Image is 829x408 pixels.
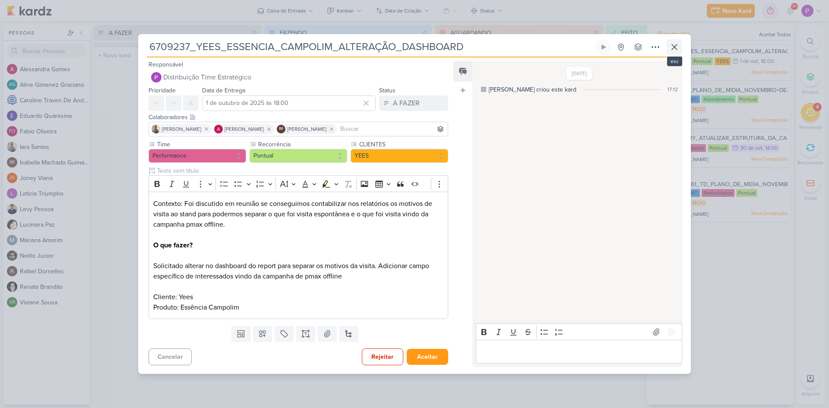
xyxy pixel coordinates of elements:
[149,70,448,85] button: Distribuição Time Estratégico
[287,125,326,133] span: [PERSON_NAME]
[407,349,448,365] button: Aceitar
[362,348,403,365] button: Rejeitar
[152,125,160,133] img: Iara Santos
[214,125,223,133] img: Alessandra Gomes
[358,140,448,149] label: CLIENTES
[153,262,429,281] span: Solicitado alterar no dashboard do report para separar os motivos da visita. Adicionar campo espe...
[153,199,443,313] p: Contexto: Foi discutido em reunião se conseguimos contabilizar nos relatórios os motivos de visit...
[202,95,376,111] input: Select a date
[379,95,448,111] button: A FAZER
[379,87,396,94] label: Status
[149,87,176,94] label: Prioridade
[339,124,446,134] input: Buscar
[149,175,448,192] div: Editor toolbar
[225,125,264,133] span: [PERSON_NAME]
[155,166,448,175] input: Texto sem título
[667,57,682,66] div: esc
[149,348,192,365] button: Cancelar
[156,140,246,149] label: Time
[277,125,285,133] div: Isabella Machado Guimarães
[153,303,239,312] span: Produto: Essência Campolim
[149,113,448,122] div: Colaboradores
[149,61,183,68] label: Responsável
[149,149,246,163] button: Performance
[393,98,420,108] div: A FAZER
[668,85,678,93] div: 17:12
[153,293,193,301] span: Cliente: Yees
[600,44,607,51] div: Ligar relógio
[476,323,682,340] div: Editor toolbar
[202,87,245,94] label: Data de Entrega
[476,340,682,364] div: Editor editing area: main
[163,72,251,82] span: Distribuição Time Estratégico
[151,72,161,82] img: Distribuição Time Estratégico
[279,127,283,131] p: IM
[250,149,347,163] button: Pontual
[351,149,448,163] button: YEES
[257,140,347,149] label: Recorrência
[149,192,448,319] div: Editor editing area: main
[489,85,576,94] div: [PERSON_NAME] criou este kard
[153,241,193,250] strong: O que fazer?
[162,125,201,133] span: [PERSON_NAME]
[147,39,594,55] input: Kard Sem Título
